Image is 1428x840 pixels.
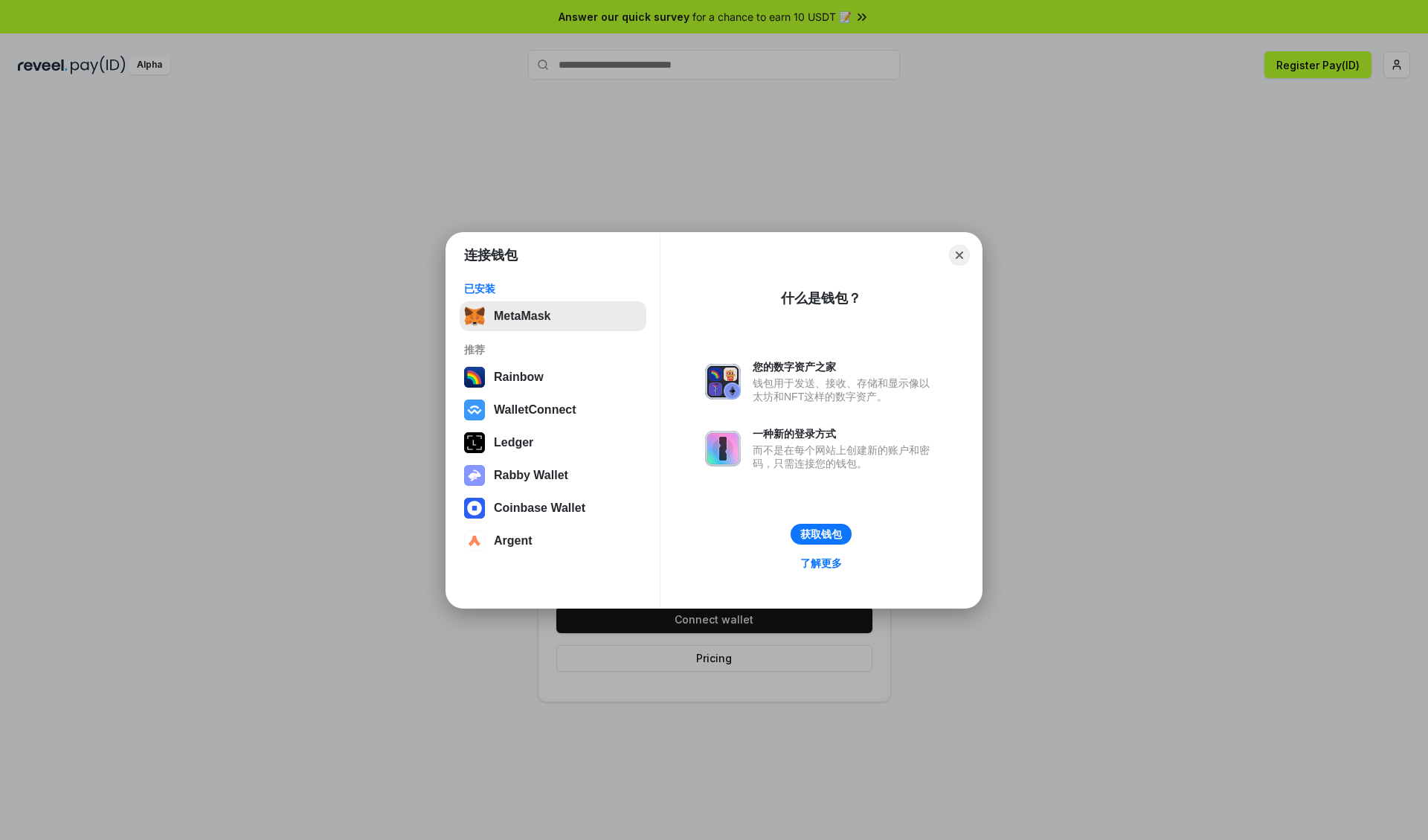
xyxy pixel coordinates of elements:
[464,246,518,264] h1: 连接钱包
[705,364,741,400] img: svg+xml,%3Csvg%20xmlns%3D%22http%3A%2F%2Fwww.w3.org%2F2000%2Fsvg%22%20fill%3D%22none%22%20viewBox...
[753,376,937,403] div: 钱包用于发送、接收、存储和显示像以太坊和NFT这样的数字资产。
[464,343,642,356] div: 推荐
[494,436,533,449] div: Ledger
[791,554,851,573] a: 了解更多
[494,371,544,384] div: Rainbow
[494,469,568,482] div: Rabby Wallet
[464,282,642,295] div: 已安装
[460,526,646,556] button: Argent
[791,524,852,545] button: 获取钱包
[494,534,533,548] div: Argent
[800,557,842,570] div: 了解更多
[494,403,576,417] div: WalletConnect
[753,360,937,373] div: 您的数字资产之家
[464,432,485,453] img: svg+xml,%3Csvg%20xmlns%3D%22http%3A%2F%2Fwww.w3.org%2F2000%2Fsvg%22%20width%3D%2228%22%20height%3...
[460,493,646,523] button: Coinbase Wallet
[460,362,646,392] button: Rainbow
[800,528,842,541] div: 获取钱包
[460,301,646,331] button: MetaMask
[460,428,646,458] button: Ledger
[464,306,485,327] img: svg+xml,%3Csvg%20fill%3D%22none%22%20height%3D%2233%22%20viewBox%3D%220%200%2035%2033%22%20width%...
[464,530,485,551] img: svg+xml,%3Csvg%20width%3D%2228%22%20height%3D%2228%22%20viewBox%3D%220%200%2028%2028%22%20fill%3D...
[705,431,741,467] img: svg+xml,%3Csvg%20xmlns%3D%22http%3A%2F%2Fwww.w3.org%2F2000%2Fsvg%22%20fill%3D%22none%22%20viewBox...
[460,395,646,425] button: WalletConnect
[494,310,550,323] div: MetaMask
[464,465,485,486] img: svg+xml,%3Csvg%20xmlns%3D%22http%3A%2F%2Fwww.w3.org%2F2000%2Fsvg%22%20fill%3D%22none%22%20viewBox...
[460,461,646,490] button: Rabby Wallet
[949,245,970,266] button: Close
[781,289,861,307] div: 什么是钱包？
[753,443,937,470] div: 而不是在每个网站上创建新的账户和密码，只需连接您的钱包。
[753,427,937,440] div: 一种新的登录方式
[464,367,485,388] img: svg+xml,%3Csvg%20width%3D%22120%22%20height%3D%22120%22%20viewBox%3D%220%200%20120%20120%22%20fil...
[494,501,585,515] div: Coinbase Wallet
[464,498,485,519] img: svg+xml,%3Csvg%20width%3D%2228%22%20height%3D%2228%22%20viewBox%3D%220%200%2028%2028%22%20fill%3D...
[464,400,485,420] img: svg+xml,%3Csvg%20width%3D%2228%22%20height%3D%2228%22%20viewBox%3D%220%200%2028%2028%22%20fill%3D...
